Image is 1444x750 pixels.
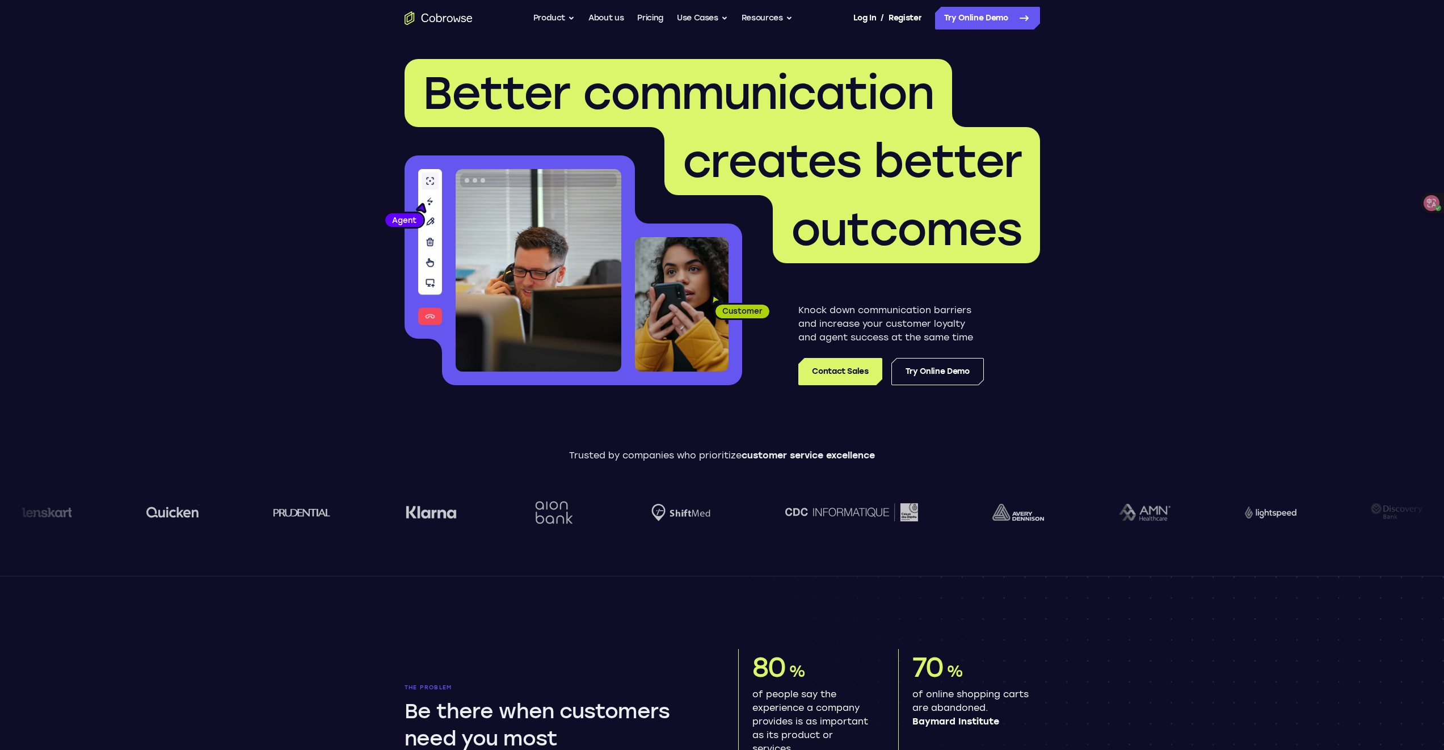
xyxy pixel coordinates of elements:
a: About us [588,7,624,30]
img: Lightspeed [1245,506,1296,518]
img: Shiftmed [651,504,710,521]
img: prudential [273,508,331,517]
span: Better communication [423,66,934,120]
img: Klarna [406,505,457,519]
img: A customer holding their phone [635,237,729,372]
a: Register [889,7,921,30]
a: Log In [853,7,876,30]
a: Pricing [637,7,663,30]
span: / [881,11,884,25]
span: 70 [912,651,944,684]
a: Contact Sales [798,358,882,385]
span: % [946,661,963,681]
img: A customer support agent talking on the phone [456,169,621,372]
a: Try Online Demo [935,7,1040,30]
span: % [789,661,805,681]
button: Product [533,7,575,30]
img: quicken [146,503,199,521]
img: CDC Informatique [785,503,918,521]
p: The problem [405,684,706,691]
img: Aion Bank [531,490,577,536]
a: Go to the home page [405,11,473,25]
button: Use Cases [677,7,728,30]
button: Resources [742,7,793,30]
p: Knock down communication barriers and increase your customer loyalty and agent success at the sam... [798,304,984,344]
span: Baymard Institute [912,715,1031,728]
p: of online shopping carts are abandoned. [912,688,1031,728]
a: Try Online Demo [891,358,984,385]
span: outcomes [791,202,1022,256]
span: 80 [752,651,786,684]
img: AMN Healthcare [1119,504,1171,521]
span: creates better [683,134,1022,188]
img: avery-dennison [992,504,1044,521]
span: customer service excellence [742,450,875,461]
